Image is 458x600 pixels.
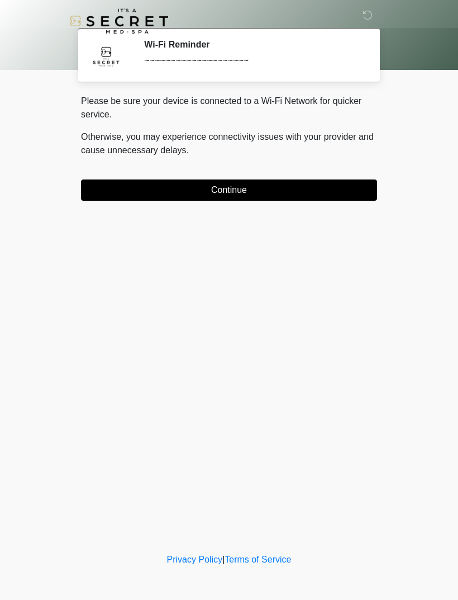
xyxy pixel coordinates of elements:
button: Continue [81,179,377,201]
p: Please be sure your device is connected to a Wi-Fi Network for quicker service. [81,95,377,121]
h2: Wi-Fi Reminder [144,39,360,50]
div: ~~~~~~~~~~~~~~~~~~~~ [144,54,360,68]
a: Terms of Service [225,555,291,564]
img: Agent Avatar [89,39,123,73]
span: . [187,145,189,155]
a: Privacy Policy [167,555,223,564]
img: It's A Secret Med Spa Logo [70,8,168,34]
a: | [222,555,225,564]
p: Otherwise, you may experience connectivity issues with your provider and cause unnecessary delays [81,130,377,157]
